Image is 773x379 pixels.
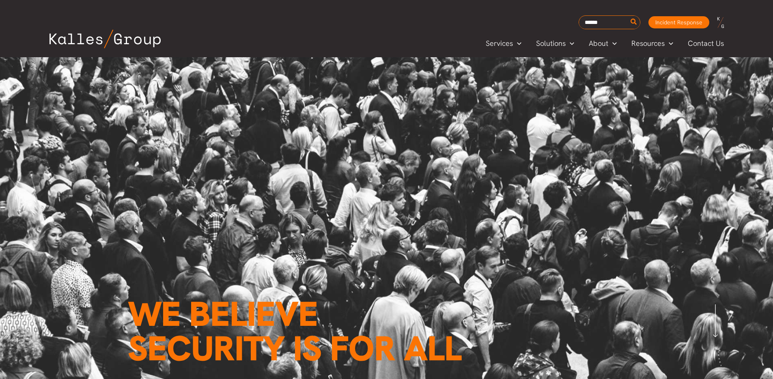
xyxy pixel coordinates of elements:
[581,37,624,50] a: AboutMenu Toggle
[529,37,581,50] a: SolutionsMenu Toggle
[665,37,673,50] span: Menu Toggle
[648,16,709,28] a: Incident Response
[478,37,732,50] nav: Primary Site Navigation
[629,16,639,29] button: Search
[478,37,529,50] a: ServicesMenu Toggle
[608,37,617,50] span: Menu Toggle
[513,37,521,50] span: Menu Toggle
[128,291,461,371] span: We believe Security is for all
[631,37,665,50] span: Resources
[486,37,513,50] span: Services
[536,37,566,50] span: Solutions
[589,37,608,50] span: About
[50,30,161,48] img: Kalles Group
[624,37,680,50] a: ResourcesMenu Toggle
[566,37,574,50] span: Menu Toggle
[680,37,732,50] a: Contact Us
[688,37,724,50] span: Contact Us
